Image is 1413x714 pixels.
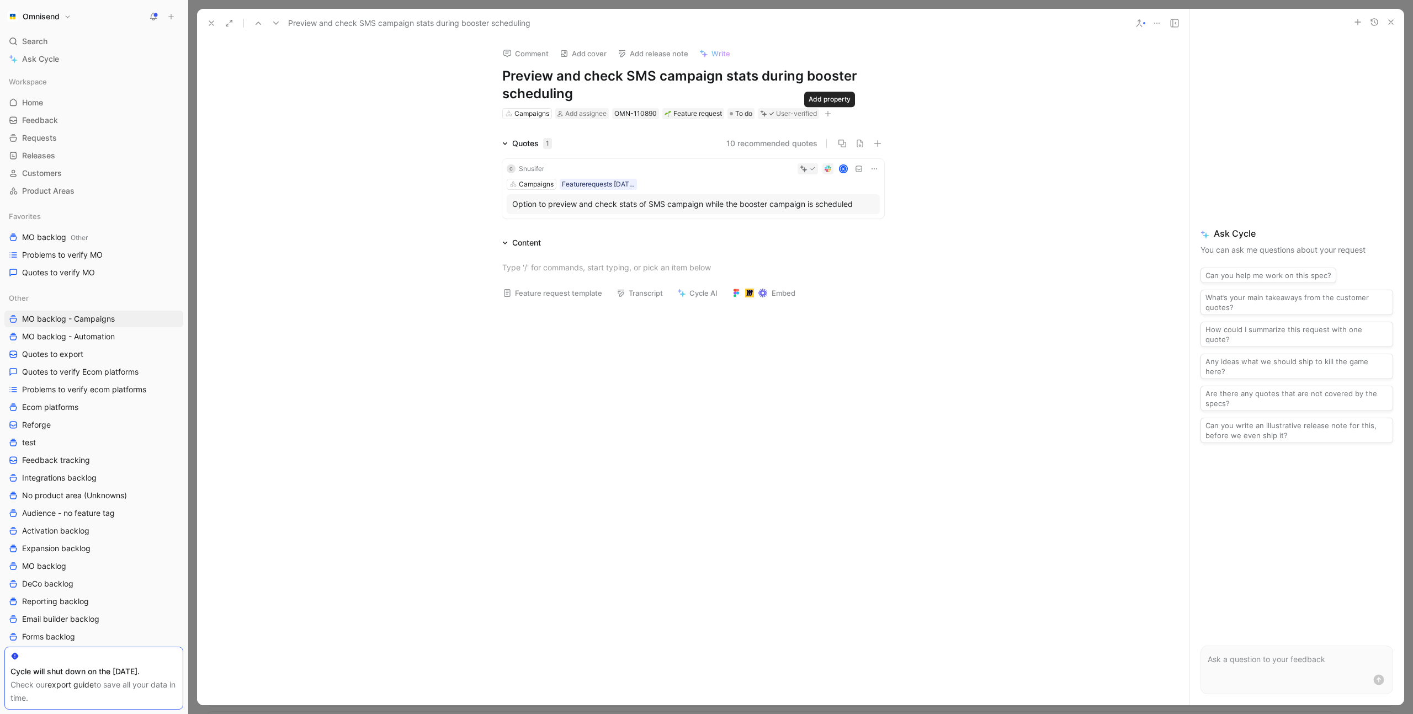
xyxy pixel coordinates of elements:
span: test [22,437,36,448]
div: Other [4,290,183,306]
button: Can you write an illustrative release note for this, before we even ship it? [1200,418,1393,443]
div: K [840,165,847,172]
span: Releases [22,150,55,161]
h1: Omnisend [23,12,60,22]
a: MO backlogOther [4,229,183,246]
div: User-verified [776,108,817,119]
span: Ask Cycle [1200,227,1393,240]
button: Any ideas what we should ship to kill the game here? [1200,354,1393,379]
button: Add release note [613,46,693,61]
span: Reforge [22,419,51,430]
div: Search [4,33,183,50]
p: You can ask me questions about your request [1200,243,1393,257]
div: Workspace [4,73,183,90]
span: Audience - no feature tag [22,508,115,519]
span: Customers [22,168,62,179]
span: Integrations backlog [22,472,97,483]
button: Feature request template [498,285,607,301]
div: To do [727,108,755,119]
button: Comment [498,46,554,61]
span: Quotes to verify Ecom platforms [22,366,139,377]
span: MO backlog [22,561,66,572]
a: Ask Cycle [4,51,183,67]
button: Can you help me work on this spec? [1200,268,1336,283]
a: Problems to verify ecom platforms [4,381,183,398]
a: Problems to verify MO [4,247,183,263]
span: DeCo backlog [22,578,73,589]
img: Omnisend [7,11,18,22]
button: Add cover [555,46,612,61]
a: Expansion backlog [4,540,183,557]
a: MO backlog [4,558,183,574]
div: Feature request [665,108,722,119]
button: 10 recommended quotes [726,137,817,150]
div: Content [498,236,545,249]
span: Feedback tracking [22,455,90,466]
div: Favorites [4,208,183,225]
div: OMN-110890 [614,108,657,119]
span: Add assignee [565,109,607,118]
span: Workspace [9,76,47,87]
a: DeCo backlog [4,576,183,592]
a: test [4,434,183,451]
button: What’s your main takeaways from the customer quotes? [1200,290,1393,315]
button: How could I summarize this request with one quote? [1200,322,1393,347]
a: Reporting backlog [4,593,183,610]
div: Campaigns [519,179,554,190]
span: MO backlog - Automation [22,331,115,342]
a: Forms backlog [4,628,183,645]
div: 🌱Feature request [662,108,724,119]
span: Quotes to verify MO [22,267,95,278]
span: Search [22,35,47,48]
a: MO backlog - Campaigns [4,311,183,327]
div: Quotes [512,137,552,150]
a: Customers [4,165,183,182]
span: Other [71,233,88,242]
h1: Preview and check SMS campaign stats during booster scheduling [502,67,884,103]
div: Cycle will shut down on the [DATE]. [10,665,177,678]
button: Embed [727,285,800,301]
span: Reporting backlog [22,596,89,607]
button: OmnisendOmnisend [4,9,74,24]
a: Feedback tracking [4,452,183,468]
span: Preview and check SMS campaign stats during booster scheduling [288,17,530,30]
button: Write [694,46,735,61]
a: export guide [47,680,94,689]
span: Ask Cycle [22,52,59,66]
a: Quotes to verify MO [4,264,183,281]
span: Product Areas [22,185,75,196]
div: Snusifer [519,163,544,174]
div: OtherMO backlog - CampaignsMO backlog - AutomationQuotes to exportQuotes to verify Ecom platforms... [4,290,183,663]
a: Quotes to export [4,346,183,363]
button: Are there any quotes that are not covered by the specs? [1200,386,1393,411]
div: Campaigns [514,108,549,119]
div: Option to preview and check stats of SMS campaign while the booster campaign is scheduled [512,198,874,211]
span: Requests [22,132,57,143]
span: Problems to verify ecom platforms [22,384,146,395]
span: To do [735,108,752,119]
span: MO backlog [22,232,88,243]
a: Product Areas [4,183,183,199]
div: Featurerequests [DATE] 09:58 [562,179,635,190]
a: Requests [4,130,183,146]
a: Feedback [4,112,183,129]
a: Reforge [4,417,183,433]
a: Integrations backlog [4,470,183,486]
a: Email builder backlog [4,611,183,627]
a: Audience - no feature tag [4,505,183,521]
button: Cycle AI [672,285,723,301]
span: Write [711,49,730,58]
a: Releases [4,147,183,164]
button: Transcript [612,285,668,301]
span: Email builder backlog [22,614,99,625]
div: Check our to save all your data in time. [10,678,177,705]
a: MO backlog - Automation [4,328,183,345]
div: 1 [543,138,552,149]
a: Quotes to verify Ecom platforms [4,364,183,380]
span: Ecom platforms [22,402,78,413]
span: Problems to verify MO [22,249,103,260]
div: C [507,164,516,173]
span: Expansion backlog [22,543,91,554]
a: No product area (Unknowns) [4,487,183,504]
span: Forms backlog [22,631,75,642]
